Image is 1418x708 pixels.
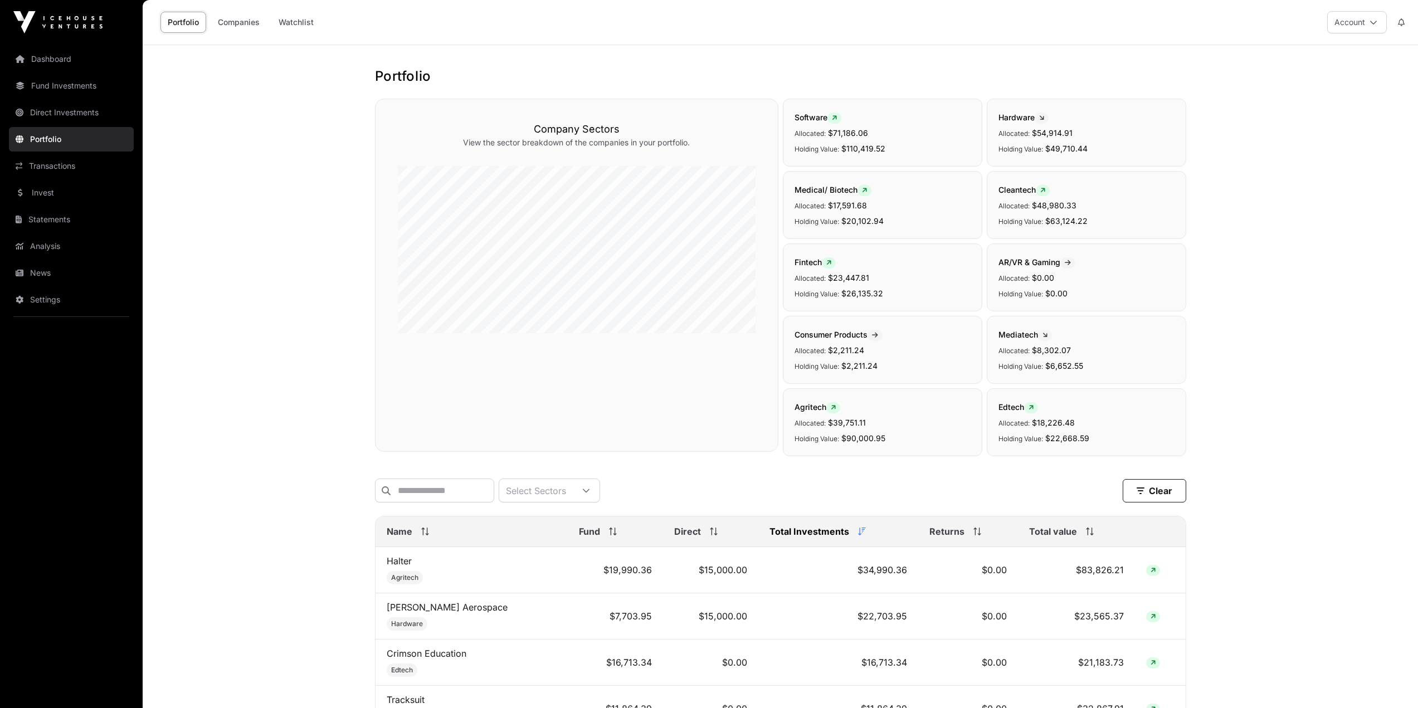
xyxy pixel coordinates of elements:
[998,129,1030,138] span: Allocated:
[9,154,134,178] a: Transactions
[387,694,425,705] a: Tracksuit
[998,290,1043,298] span: Holding Value:
[795,202,826,210] span: Allocated:
[1045,361,1083,370] span: $6,652.55
[918,593,1018,639] td: $0.00
[391,666,413,675] span: Edtech
[841,144,885,153] span: $110,419.52
[1362,655,1418,708] iframe: Chat Widget
[795,145,839,153] span: Holding Value:
[1032,128,1073,138] span: $54,914.91
[841,289,883,298] span: $26,135.32
[568,639,663,686] td: $16,713.34
[795,274,826,282] span: Allocated:
[841,361,878,370] span: $2,211.24
[1032,273,1054,282] span: $0.00
[1045,216,1088,226] span: $63,124.22
[795,113,841,122] span: Software
[1045,289,1068,298] span: $0.00
[998,185,1050,194] span: Cleantech
[795,185,871,194] span: Medical/ Biotech
[828,273,869,282] span: $23,447.81
[13,11,103,33] img: Icehouse Ventures Logo
[828,345,864,355] span: $2,211.24
[391,619,423,628] span: Hardware
[271,12,321,33] a: Watchlist
[9,261,134,285] a: News
[398,121,756,137] h3: Company Sectors
[1045,144,1088,153] span: $49,710.44
[663,593,758,639] td: $15,000.00
[663,547,758,593] td: $15,000.00
[758,547,918,593] td: $34,990.36
[998,202,1030,210] span: Allocated:
[841,216,884,226] span: $20,102.94
[9,180,134,205] a: Invest
[795,330,883,339] span: Consumer Products
[1018,593,1135,639] td: $23,565.37
[828,201,867,210] span: $17,591.68
[795,362,839,370] span: Holding Value:
[9,100,134,125] a: Direct Investments
[387,648,466,659] a: Crimson Education
[795,346,826,355] span: Allocated:
[391,573,418,582] span: Agritech
[918,547,1018,593] td: $0.00
[758,639,918,686] td: $16,713.34
[568,547,663,593] td: $19,990.36
[568,593,663,639] td: $7,703.95
[998,274,1030,282] span: Allocated:
[998,330,1052,339] span: Mediatech
[1032,418,1075,427] span: $18,226.48
[1123,479,1186,502] button: Clear
[758,593,918,639] td: $22,703.95
[9,127,134,152] a: Portfolio
[828,418,866,427] span: $39,751.11
[929,525,964,538] span: Returns
[998,113,1049,122] span: Hardware
[375,67,1186,85] h1: Portfolio
[841,433,885,443] span: $90,000.95
[795,402,840,412] span: Agritech
[769,525,849,538] span: Total Investments
[9,287,134,312] a: Settings
[1029,525,1077,538] span: Total value
[160,12,206,33] a: Portfolio
[387,555,412,567] a: Halter
[998,434,1043,443] span: Holding Value:
[387,525,412,538] span: Name
[998,402,1038,412] span: Edtech
[211,12,267,33] a: Companies
[1032,201,1076,210] span: $48,980.33
[1045,433,1089,443] span: $22,668.59
[795,434,839,443] span: Holding Value:
[9,47,134,71] a: Dashboard
[499,479,573,502] div: Select Sectors
[998,145,1043,153] span: Holding Value:
[998,217,1043,226] span: Holding Value:
[398,137,756,148] p: View the sector breakdown of the companies in your portfolio.
[9,74,134,98] a: Fund Investments
[795,419,826,427] span: Allocated:
[579,525,600,538] span: Fund
[9,234,134,258] a: Analysis
[674,525,701,538] span: Direct
[663,639,758,686] td: $0.00
[918,639,1018,686] td: $0.00
[1018,639,1135,686] td: $21,183.73
[998,419,1030,427] span: Allocated:
[1018,547,1135,593] td: $83,826.21
[828,128,868,138] span: $71,186.06
[795,129,826,138] span: Allocated:
[1032,345,1071,355] span: $8,302.07
[998,346,1030,355] span: Allocated:
[998,257,1075,267] span: AR/VR & Gaming
[9,207,134,232] a: Statements
[998,362,1043,370] span: Holding Value:
[795,290,839,298] span: Holding Value:
[795,257,836,267] span: Fintech
[1327,11,1387,33] button: Account
[387,602,508,613] a: [PERSON_NAME] Aerospace
[795,217,839,226] span: Holding Value:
